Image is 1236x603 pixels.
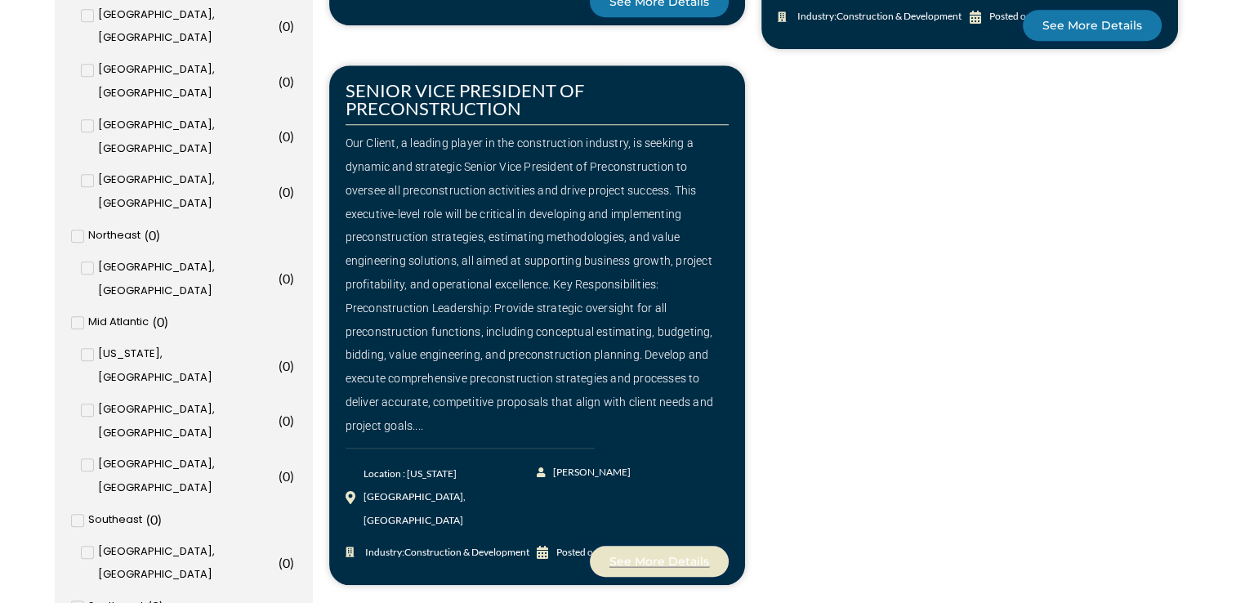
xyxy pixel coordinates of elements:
[98,3,274,51] span: [GEOGRAPHIC_DATA], [GEOGRAPHIC_DATA]
[279,555,283,570] span: (
[279,270,283,286] span: (
[346,132,730,437] div: Our Client, a leading player in the construction industry, is seeking a dynamic and strategic Sen...
[88,310,149,334] span: Mid Atlantic
[279,128,283,144] span: (
[283,270,290,286] span: 0
[290,413,294,428] span: )
[98,453,274,500] span: [GEOGRAPHIC_DATA], [GEOGRAPHIC_DATA]
[290,74,294,89] span: )
[290,18,294,33] span: )
[290,468,294,484] span: )
[146,511,150,527] span: (
[279,413,283,428] span: (
[279,74,283,89] span: (
[590,546,729,577] a: See More Details
[145,227,149,243] span: (
[157,314,164,329] span: 0
[98,168,274,216] span: [GEOGRAPHIC_DATA], [GEOGRAPHIC_DATA]
[290,358,294,373] span: )
[290,128,294,144] span: )
[88,508,142,532] span: Southeast
[279,18,283,33] span: (
[290,270,294,286] span: )
[283,184,290,199] span: 0
[150,511,158,527] span: 0
[364,462,538,533] div: Location : [US_STATE][GEOGRAPHIC_DATA], [GEOGRAPHIC_DATA]
[283,358,290,373] span: 0
[537,461,632,485] a: [PERSON_NAME]
[290,184,294,199] span: )
[609,556,709,567] span: See More Details
[158,511,162,527] span: )
[283,74,290,89] span: 0
[153,314,157,329] span: (
[98,114,274,161] span: [GEOGRAPHIC_DATA], [GEOGRAPHIC_DATA]
[290,555,294,570] span: )
[283,468,290,484] span: 0
[98,58,274,105] span: [GEOGRAPHIC_DATA], [GEOGRAPHIC_DATA]
[98,256,274,303] span: [GEOGRAPHIC_DATA], [GEOGRAPHIC_DATA]
[98,342,274,390] span: [US_STATE], [GEOGRAPHIC_DATA]
[283,413,290,428] span: 0
[279,184,283,199] span: (
[549,461,631,485] span: [PERSON_NAME]
[1023,10,1162,41] a: See More Details
[346,79,584,119] a: SENIOR VICE PRESIDENT OF PRECONSTRUCTION
[1042,20,1142,31] span: See More Details
[283,555,290,570] span: 0
[283,18,290,33] span: 0
[279,468,283,484] span: (
[98,398,274,445] span: [GEOGRAPHIC_DATA], [GEOGRAPHIC_DATA]
[88,224,141,248] span: Northeast
[98,540,274,587] span: [GEOGRAPHIC_DATA], [GEOGRAPHIC_DATA]
[283,128,290,144] span: 0
[279,358,283,373] span: (
[156,227,160,243] span: )
[164,314,168,329] span: )
[149,227,156,243] span: 0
